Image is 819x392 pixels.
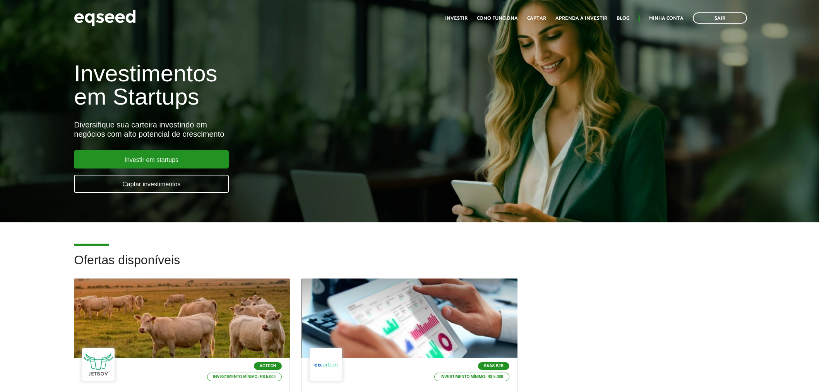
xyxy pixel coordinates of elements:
[74,120,472,139] div: Diversifique sua carteira investindo em negócios com alto potencial de crescimento
[254,362,282,370] p: Agtech
[74,62,472,108] h1: Investimentos em Startups
[693,12,747,24] a: Sair
[74,8,136,28] img: EqSeed
[74,253,745,279] h2: Ofertas disponíveis
[555,16,607,21] a: Aprenda a investir
[527,16,546,21] a: Captar
[74,150,229,168] a: Investir em startups
[478,362,509,370] p: SaaS B2B
[207,373,282,381] p: Investimento mínimo: R$ 5.000
[649,16,684,21] a: Minha conta
[74,175,229,193] a: Captar investimentos
[445,16,468,21] a: Investir
[617,16,629,21] a: Blog
[477,16,518,21] a: Como funciona
[434,373,509,381] p: Investimento mínimo: R$ 5.000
